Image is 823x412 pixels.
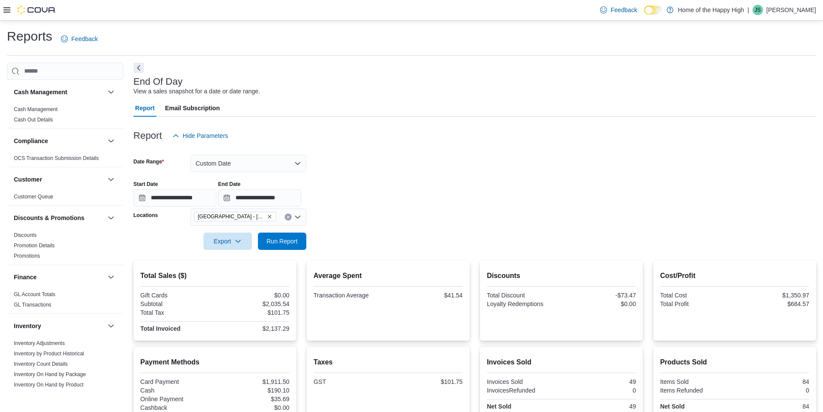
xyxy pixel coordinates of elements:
[390,292,463,299] div: $41.54
[14,253,40,259] a: Promotions
[747,5,749,15] p: |
[7,104,123,128] div: Cash Management
[736,292,809,299] div: $1,350.97
[14,322,41,330] h3: Inventory
[14,361,68,367] span: Inventory Count Details
[14,88,104,96] button: Cash Management
[563,292,636,299] div: -$73.47
[314,357,463,367] h2: Taxes
[14,371,86,377] a: Inventory On Hand by Package
[218,189,301,207] input: Press the down key to open a popover containing a calendar.
[14,106,57,113] span: Cash Management
[753,5,763,15] div: Jack Sharp
[106,174,116,185] button: Customer
[14,214,84,222] h3: Discounts & Promotions
[258,233,306,250] button: Run Report
[14,273,37,281] h3: Finance
[140,300,213,307] div: Subtotal
[14,273,104,281] button: Finance
[57,30,101,48] a: Feedback
[7,28,52,45] h1: Reports
[7,153,123,167] div: Compliance
[106,136,116,146] button: Compliance
[133,158,164,165] label: Date Range
[14,137,48,145] h3: Compliance
[487,403,512,410] strong: Net Sold
[14,242,55,249] span: Promotion Details
[285,214,292,220] button: Clear input
[14,117,53,123] a: Cash Out Details
[14,302,51,308] a: GL Transactions
[14,155,99,162] span: OCS Transaction Submission Details
[660,387,733,394] div: Items Refunded
[218,181,241,188] label: End Date
[198,212,265,221] span: [GEOGRAPHIC_DATA] - [GEOGRAPHIC_DATA] - Fire & Flower
[140,325,181,332] strong: Total Invoiced
[14,175,104,184] button: Customer
[106,213,116,223] button: Discounts & Promotions
[216,309,289,316] div: $101.75
[140,404,213,411] div: Cashback
[660,271,809,281] h2: Cost/Profit
[487,378,560,385] div: Invoices Sold
[135,99,155,117] span: Report
[487,271,636,281] h2: Discounts
[165,99,220,117] span: Email Subscription
[14,194,53,200] a: Customer Queue
[133,131,162,141] h3: Report
[183,131,228,140] span: Hide Parameters
[140,271,289,281] h2: Total Sales ($)
[191,155,306,172] button: Custom Date
[644,6,662,15] input: Dark Mode
[14,137,104,145] button: Compliance
[314,292,387,299] div: Transaction Average
[7,289,123,313] div: Finance
[140,292,213,299] div: Gift Cards
[294,214,301,220] button: Open list of options
[14,214,104,222] button: Discounts & Promotions
[14,106,57,112] a: Cash Management
[216,396,289,402] div: $35.69
[14,361,68,367] a: Inventory Count Details
[140,396,213,402] div: Online Payment
[194,212,276,221] span: Sherwood Park - Baseline Road - Fire & Flower
[736,387,809,394] div: 0
[660,357,809,367] h2: Products Sold
[14,116,53,123] span: Cash Out Details
[14,322,104,330] button: Inventory
[678,5,744,15] p: Home of the Happy High
[736,378,809,385] div: 84
[133,189,216,207] input: Press the down key to open a popover containing a calendar.
[14,301,51,308] span: GL Transactions
[7,230,123,265] div: Discounts & Promotions
[140,387,213,394] div: Cash
[106,321,116,331] button: Inventory
[390,378,463,385] div: $101.75
[267,214,272,219] button: Remove Sherwood Park - Baseline Road - Fire & Flower from selection in this group
[314,271,463,281] h2: Average Spent
[487,357,636,367] h2: Invoices Sold
[14,340,65,347] span: Inventory Adjustments
[660,292,733,299] div: Total Cost
[660,300,733,307] div: Total Profit
[14,252,40,259] span: Promotions
[106,272,116,282] button: Finance
[487,300,560,307] div: Loyalty Redemptions
[736,300,809,307] div: $684.57
[216,378,289,385] div: $1,911.50
[14,243,55,249] a: Promotion Details
[140,378,213,385] div: Card Payment
[14,291,55,297] a: GL Account Totals
[133,87,260,96] div: View a sales snapshot for a date or date range.
[487,387,560,394] div: InvoicesRefunded
[216,292,289,299] div: $0.00
[140,357,289,367] h2: Payment Methods
[7,192,123,205] div: Customer
[14,291,55,298] span: GL Account Totals
[597,1,640,19] a: Feedback
[14,193,53,200] span: Customer Queue
[14,351,84,357] a: Inventory by Product Historical
[267,237,298,246] span: Run Report
[169,127,232,144] button: Hide Parameters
